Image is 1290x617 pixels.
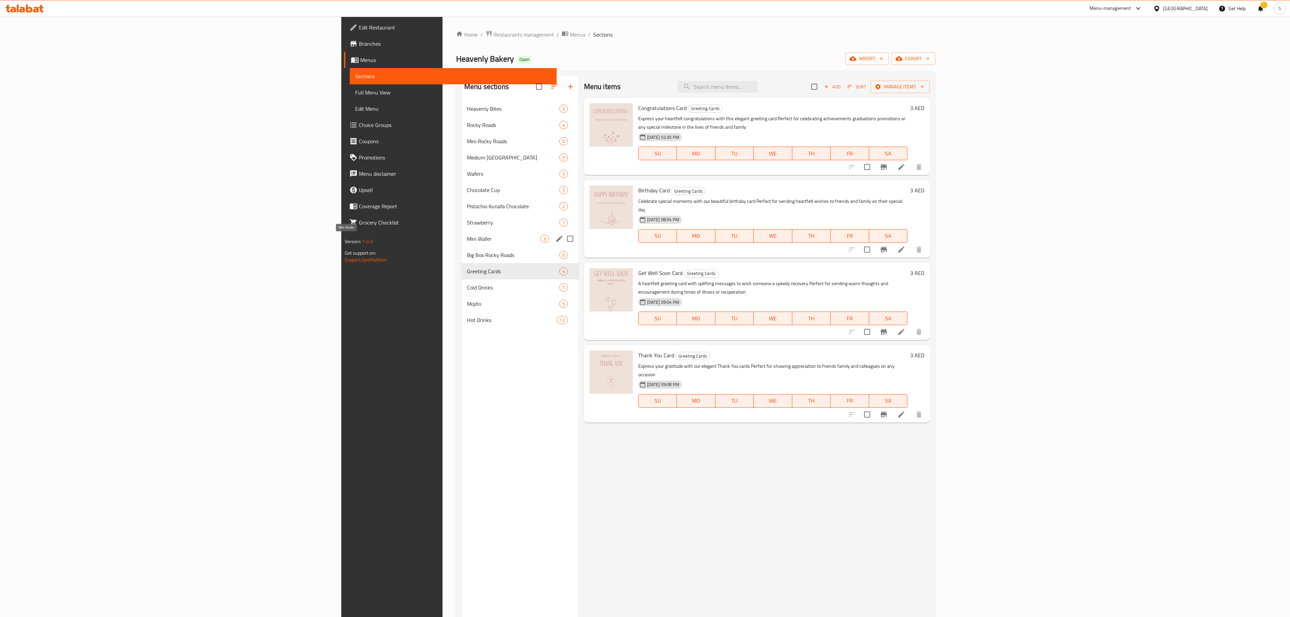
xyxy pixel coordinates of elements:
a: Coupons [344,133,557,149]
span: Add item [821,82,843,92]
span: 3 [541,236,549,242]
div: Greeting Cards [671,187,706,195]
div: items [559,137,568,145]
button: TU [715,312,754,325]
span: MO [680,314,713,323]
a: Edit menu item [897,246,905,254]
span: Full Menu View [355,88,551,97]
button: edit [554,234,564,244]
input: search [678,81,757,93]
span: Edit Menu [355,105,551,113]
span: Select section [807,80,821,94]
button: MO [677,147,715,160]
span: Choice Groups [359,121,551,129]
span: SU [641,314,674,323]
button: TH [792,229,831,243]
span: FR [833,231,866,241]
button: Sort [846,82,868,92]
div: Wafers [467,170,559,178]
span: TH [795,314,828,323]
span: Sort [847,83,866,91]
span: Pistachio Kunafa Chocolate [467,202,559,210]
span: TU [718,314,751,323]
img: Birthday Card [589,186,633,229]
span: Sections [593,30,612,39]
span: TH [795,231,828,241]
a: Edit menu item [897,328,905,336]
button: export [891,52,935,65]
span: Hot Drinks [467,316,557,324]
button: SU [638,229,677,243]
span: Menu disclaimer [359,170,551,178]
div: items [559,121,568,129]
button: Branch-specific-item [876,159,892,175]
span: Version: [345,237,361,246]
span: Congratulations Card [638,103,687,113]
span: SA [872,396,905,406]
span: [DATE] 08:54 PM [644,216,682,223]
div: items [559,202,568,210]
button: SA [869,147,908,160]
span: SU [641,149,674,158]
span: SA [872,314,905,323]
span: Cold Drinks [467,283,559,292]
button: WE [754,147,792,160]
a: Edit menu item [897,410,905,419]
div: Mojito [467,300,559,308]
span: 12 [557,317,567,323]
p: Express your heartfelt congratulations with this elegant greeting card Perfect for celebrating ac... [638,114,907,131]
button: Branch-specific-item [876,241,892,258]
span: Greeting Cards [688,105,722,112]
a: Grocery Checklist [344,214,557,231]
div: Medium Rocky Road [467,153,559,162]
span: TH [795,396,828,406]
span: Mini Wafer [467,235,540,243]
h6: 3 AED [910,350,924,360]
span: 2 [560,203,567,210]
div: [GEOGRAPHIC_DATA] [1163,5,1208,12]
div: items [559,170,568,178]
span: 0 [560,138,567,145]
span: Branches [359,40,551,48]
span: TH [795,149,828,158]
img: Thank You Card [589,350,633,394]
a: Edit Menu [350,101,557,117]
div: items [559,105,568,113]
button: FR [831,229,869,243]
span: Select all sections [532,80,546,94]
span: Big Box Rocky Roads [467,251,559,259]
div: Greeting Cards4 [461,263,579,279]
button: delete [911,406,927,423]
div: Mini Wafer3edit [461,231,579,247]
div: items [559,153,568,162]
span: FR [833,314,866,323]
span: Add [823,83,841,91]
button: WE [754,394,792,408]
button: import [845,52,889,65]
button: MO [677,229,715,243]
span: 0 [560,154,567,161]
span: export [897,55,930,63]
span: TU [718,231,751,241]
span: 5 [560,187,567,193]
h6: 3 AED [910,186,924,195]
span: Edit Restaurant [359,23,551,31]
span: Menus [360,56,551,64]
button: delete [911,241,927,258]
span: 1 [560,219,567,226]
div: items [540,235,549,243]
span: Mini Rocky Roads [467,137,559,145]
div: Heavenly Bites [467,105,559,113]
span: Menus [570,30,585,39]
span: FR [833,149,866,158]
p: Celebrate special moments with our beautiful birthday card Perfect for sending heartfelt wishes t... [638,197,907,214]
span: SU [641,396,674,406]
div: Hot Drinks12 [461,312,579,328]
a: Support.OpsPlatform [345,255,388,264]
div: Big Box Rocky Roads0 [461,247,579,263]
div: Cold Drinks7 [461,279,579,296]
div: Strawberry1 [461,214,579,231]
a: Menus [562,30,585,39]
div: Rocky Roads4 [461,117,579,133]
button: SA [869,394,908,408]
